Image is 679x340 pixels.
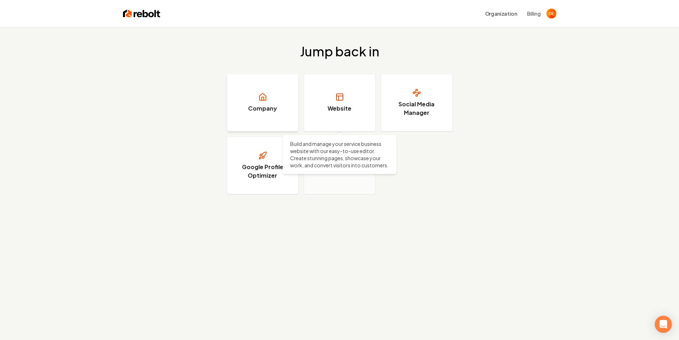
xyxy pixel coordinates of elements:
[527,10,541,17] button: Billing
[546,9,556,19] img: Dylan Evanich
[328,104,351,113] h3: Website
[236,163,289,180] h3: Google Profile Optimizer
[227,137,298,194] a: Google Profile Optimizer
[304,74,375,131] a: Website
[300,44,379,59] h2: Jump back in
[290,140,389,169] p: Build and manage your service business website with our easy-to-use editor. Create stunning pages...
[227,74,298,131] a: Company
[481,7,521,20] button: Organization
[381,74,452,131] a: Social Media Manager
[546,9,556,19] button: Open user button
[248,104,277,113] h3: Company
[390,100,443,117] h3: Social Media Manager
[123,9,160,19] img: Rebolt Logo
[655,316,672,333] div: Open Intercom Messenger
